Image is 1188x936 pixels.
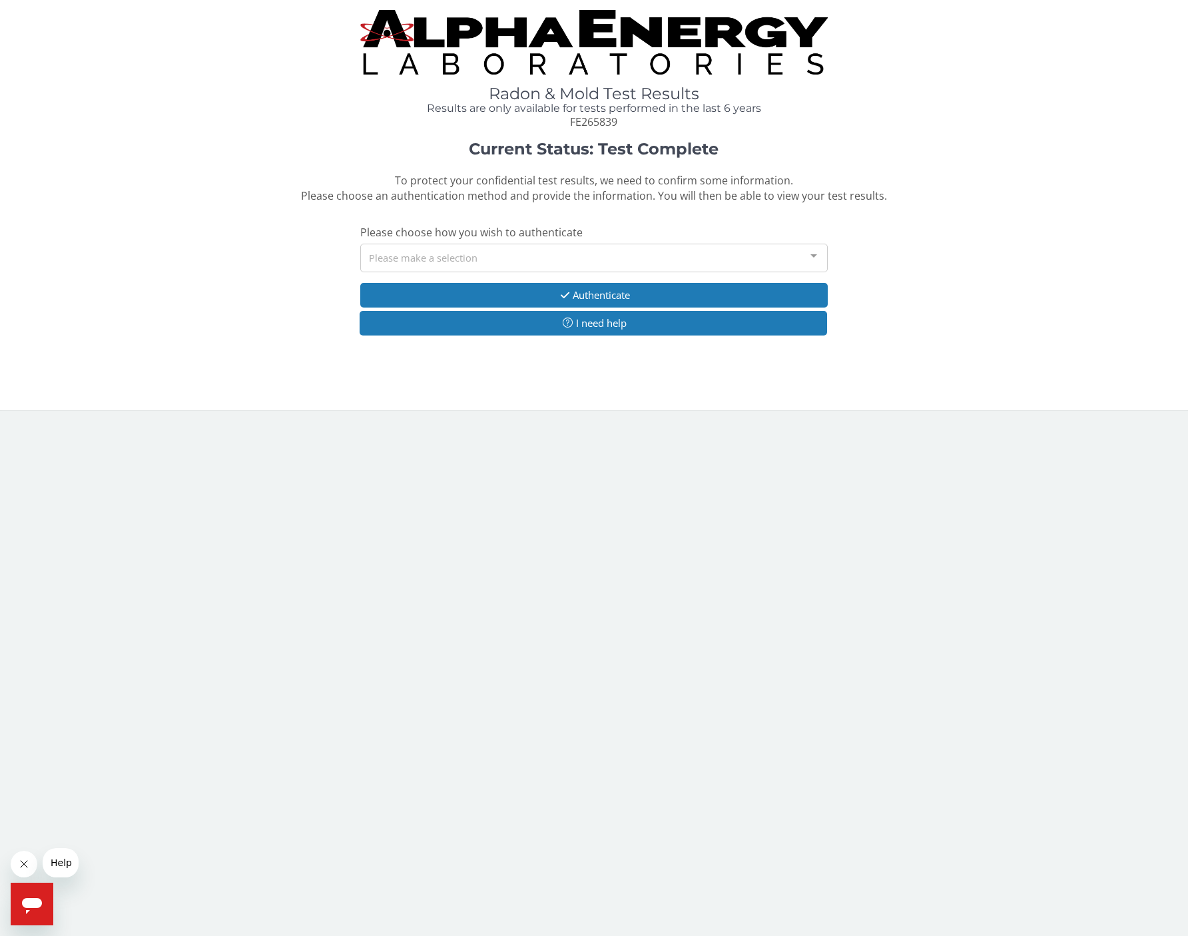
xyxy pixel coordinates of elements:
iframe: Close message [11,851,37,877]
span: To protect your confidential test results, we need to confirm some information. Please choose an ... [301,173,887,203]
img: TightCrop.jpg [360,10,828,75]
button: I need help [360,311,827,336]
iframe: Message from company [43,848,79,877]
strong: Current Status: Test Complete [469,139,719,158]
span: Please choose how you wish to authenticate [360,225,583,240]
iframe: Button to launch messaging window [11,883,53,925]
button: Authenticate [360,283,828,308]
h1: Radon & Mold Test Results [360,85,828,103]
span: Please make a selection [369,250,477,265]
h4: Results are only available for tests performed in the last 6 years [360,103,828,115]
span: FE265839 [570,115,617,129]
